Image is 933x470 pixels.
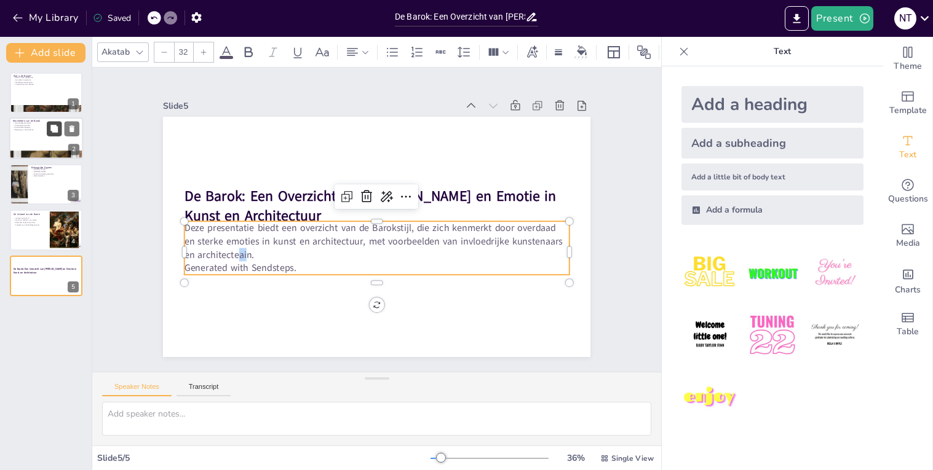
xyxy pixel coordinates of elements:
[10,210,82,250] div: 4
[894,6,916,31] button: N t
[68,98,79,109] div: 1
[888,192,928,206] span: Questions
[13,125,79,127] p: Krachtige contrasten
[485,42,512,62] div: Column Count
[883,170,932,214] div: Get real-time input from your audience
[694,37,871,66] p: Text
[604,42,624,62] div: Layout
[10,256,82,296] div: 5
[896,237,920,250] span: Media
[14,219,46,222] p: Macht en rijkdom van vorsten
[68,190,79,201] div: 3
[894,7,916,29] div: N t
[185,186,556,225] strong: De Barok: Een Overzicht van [PERSON_NAME] en Emotie in Kunst en Architectuur
[14,77,79,79] p: Barok is een stijlperiode
[31,170,79,173] p: [PERSON_NAME]
[6,43,85,63] button: Add slide
[14,79,79,82] p: De nadruk op emotie
[681,369,739,426] img: 7.jpeg
[523,42,541,62] div: Text effects
[552,42,565,62] div: Border settings
[163,100,458,112] div: Slide 5
[744,307,801,364] img: 5.jpeg
[889,104,927,117] span: Template
[637,45,651,60] span: Position
[68,281,79,292] div: 5
[883,302,932,347] div: Add a table
[681,86,864,123] div: Add a heading
[744,245,801,302] img: 2.jpeg
[14,217,46,219] p: Invloed op de kerk
[899,148,916,162] span: Text
[65,122,79,136] button: Delete Slide
[573,45,591,58] div: Background color
[806,245,864,302] img: 3.jpeg
[811,6,873,31] button: Present
[68,144,79,155] div: 2
[102,383,172,396] button: Speaker Notes
[185,261,570,275] p: Generated with Sendsteps.
[47,122,62,136] button: Duplicate Slide
[31,168,79,171] p: [PERSON_NAME]
[681,128,864,159] div: Add a subheading
[681,195,864,225] div: Add a formula
[31,175,79,178] p: Meesterwerken
[13,129,79,131] p: Beweging in kunstwerken
[883,81,932,125] div: Add ready made slides
[806,307,864,364] img: 6.jpeg
[14,222,46,224] p: Blijvende impact op cultuur
[395,8,525,26] input: Insert title
[681,245,739,302] img: 1.jpeg
[31,173,79,175] p: Invloed op latere generaties
[177,383,231,396] button: Transcript
[185,221,570,261] p: Deze presentatie biedt een overzicht van de Barokstijl, die zich kenmerkt door overdaad en sterke...
[97,452,431,464] div: Slide 5 / 5
[13,120,79,123] p: Kenmerken van de Barok
[785,6,809,31] button: Export to PowerPoint
[894,60,922,73] span: Theme
[14,224,46,226] p: Toepassing in hedendaagse kunst
[681,307,739,364] img: 4.jpeg
[897,325,919,339] span: Table
[883,214,932,258] div: Add images, graphics, shapes or video
[14,84,79,86] p: Verspreiding door Europa
[13,127,79,129] p: Emotionele diepgang
[14,213,46,216] p: De Invloed van de Barok
[611,453,654,463] span: Single View
[10,72,82,113] div: 1
[14,267,77,274] strong: De Barok: Een Overzicht van [PERSON_NAME] en Emotie in Kunst en Architectuur
[13,122,79,125] p: Overdadige decoraties
[14,81,79,84] p: Weelderige versieringen
[9,8,84,28] button: My Library
[561,452,590,464] div: 36 %
[883,125,932,170] div: Add text boxes
[10,164,82,205] div: 3
[99,44,132,60] div: Akatab
[14,74,79,78] p: Wat is de Barok?
[883,258,932,302] div: Add charts and graphs
[895,283,921,297] span: Charts
[883,37,932,81] div: Change the overall theme
[68,236,79,247] div: 4
[9,118,83,160] div: 2
[31,166,79,170] p: Belangrijke Figuren
[93,12,131,24] div: Saved
[681,163,864,190] div: Add a little bit of body text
